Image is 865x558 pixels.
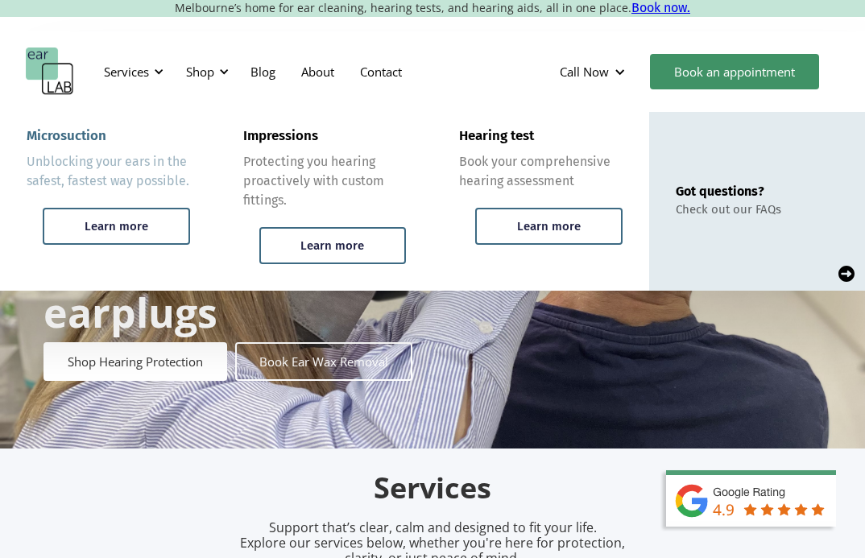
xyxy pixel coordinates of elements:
[94,48,168,96] div: Services
[459,152,623,191] div: Book your comprehensive hearing assessment
[547,48,642,96] div: Call Now
[27,152,190,191] div: Unblocking your ears in the safest, fastest way possible.
[243,152,407,210] div: Protecting you hearing proactively with custom fittings.
[517,219,581,234] div: Learn more
[85,219,148,234] div: Learn more
[43,342,227,381] a: Shop Hearing Protection
[243,128,318,144] div: Impressions
[432,112,649,291] a: Hearing testBook your comprehensive hearing assessmentLearn more
[54,469,811,507] h2: Services
[676,202,781,217] div: Check out our FAQs
[176,48,234,96] div: Shop
[217,112,433,291] a: ImpressionsProtecting you hearing proactively with custom fittings.Learn more
[650,54,819,89] a: Book an appointment
[104,64,149,80] div: Services
[26,48,74,96] a: home
[235,342,412,381] a: Book Ear Wax Removal
[288,48,347,95] a: About
[238,48,288,95] a: Blog
[300,238,364,253] div: Learn more
[43,172,527,333] h1: and
[43,245,527,340] strong: custom earplugs
[27,128,106,144] div: Microsuction
[560,64,609,80] div: Call Now
[347,48,415,95] a: Contact
[459,128,534,144] div: Hearing test
[186,64,214,80] div: Shop
[676,184,781,199] div: Got questions?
